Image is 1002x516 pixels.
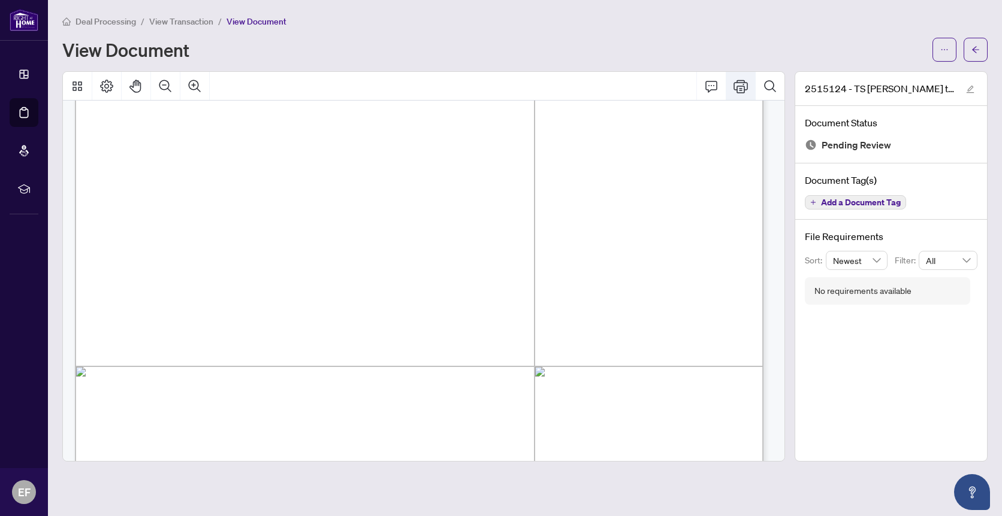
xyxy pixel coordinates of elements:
[805,173,977,187] h4: Document Tag(s)
[62,40,189,59] h1: View Document
[971,45,980,54] span: arrow-left
[227,16,286,27] span: View Document
[940,45,949,54] span: ellipsis
[814,284,912,298] div: No requirements available
[805,116,977,130] h4: Document Status
[821,198,901,207] span: Add a Document Tag
[805,229,977,244] h4: File Requirements
[805,81,955,96] span: 2515124 - TS [PERSON_NAME] to review.pdf
[10,9,38,31] img: logo
[954,474,990,510] button: Open asap
[76,16,136,27] span: Deal Processing
[62,17,71,26] span: home
[805,139,817,151] img: Document Status
[833,251,881,269] span: Newest
[805,254,826,267] p: Sort:
[218,14,222,28] li: /
[18,484,31,500] span: EF
[810,199,816,205] span: plus
[966,85,974,93] span: edit
[141,14,144,28] li: /
[926,251,970,269] span: All
[149,16,213,27] span: View Transaction
[805,195,906,210] button: Add a Document Tag
[822,137,891,153] span: Pending Review
[895,254,919,267] p: Filter:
